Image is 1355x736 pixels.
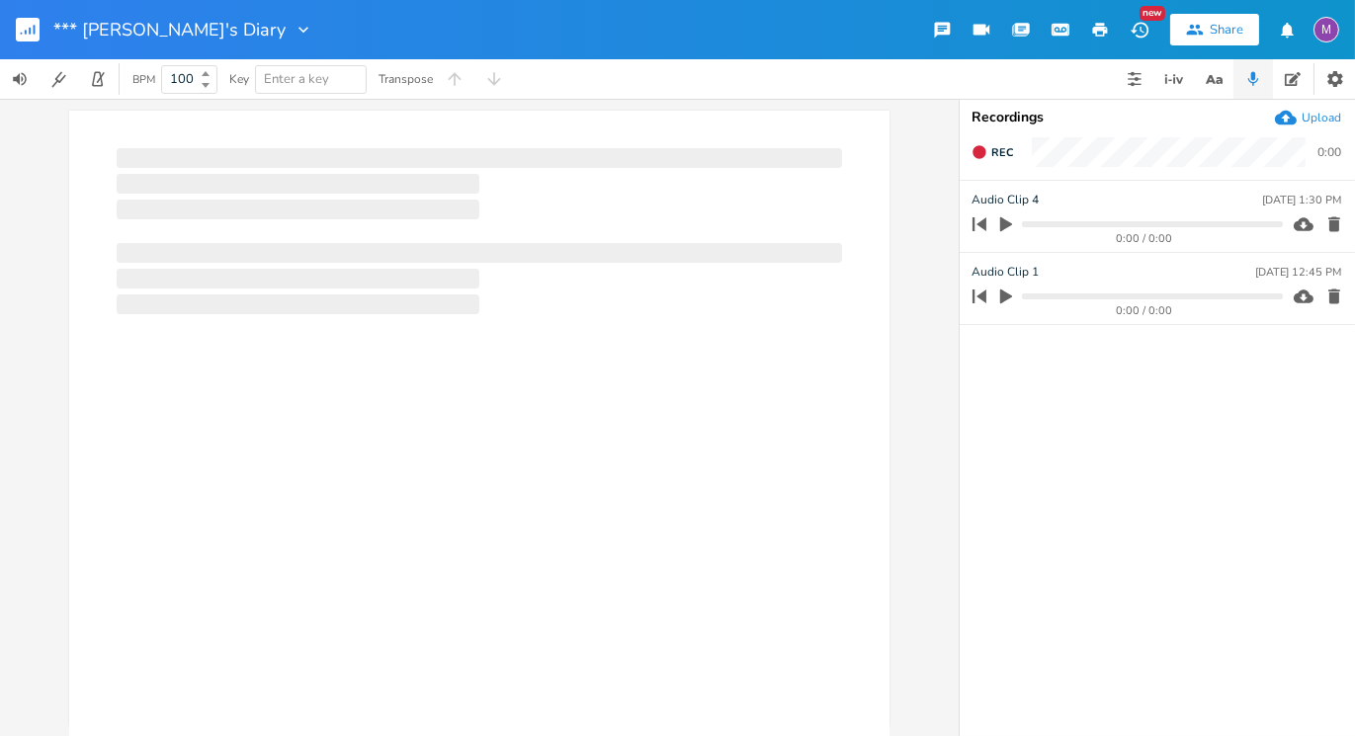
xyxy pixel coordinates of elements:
button: New [1120,12,1159,47]
button: M [1313,7,1339,52]
span: *** [PERSON_NAME]'s Diary [53,21,286,39]
div: Share [1210,21,1243,39]
div: New [1140,6,1165,21]
span: Enter a key [264,70,329,88]
div: 0:00 [1317,146,1341,158]
button: Share [1170,14,1259,45]
span: Rec [991,145,1013,160]
div: Upload [1302,110,1341,125]
button: Upload [1275,107,1341,128]
div: Transpose [379,73,433,85]
span: Audio Clip 4 [972,191,1039,209]
div: [DATE] 1:30 PM [1262,195,1341,205]
div: 0:00 / 0:00 [1006,305,1283,316]
span: Audio Clip 1 [972,263,1039,282]
div: melindameshad [1313,17,1339,42]
div: 0:00 / 0:00 [1006,233,1283,244]
div: BPM [132,74,155,85]
button: Rec [964,136,1021,168]
div: [DATE] 12:45 PM [1255,267,1341,278]
div: Key [229,73,249,85]
div: Recordings [972,111,1343,124]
